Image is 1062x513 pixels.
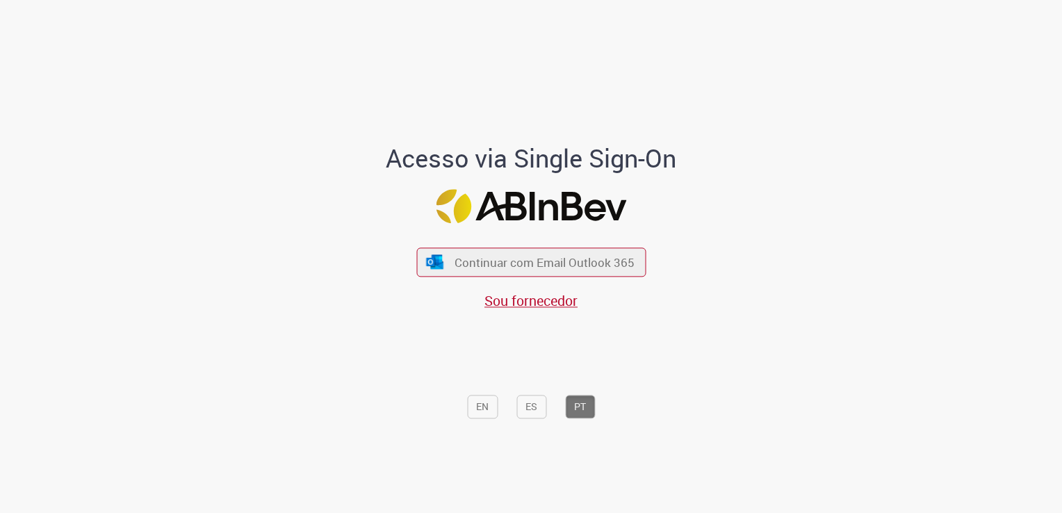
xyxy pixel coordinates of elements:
[467,396,498,419] button: EN
[425,254,445,269] img: ícone Azure/Microsoft 360
[484,291,578,310] a: Sou fornecedor
[455,254,635,270] span: Continuar com Email Outlook 365
[565,396,595,419] button: PT
[338,145,724,172] h1: Acesso via Single Sign-On
[516,396,546,419] button: ES
[416,248,646,277] button: ícone Azure/Microsoft 360 Continuar com Email Outlook 365
[436,189,626,223] img: Logo ABInBev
